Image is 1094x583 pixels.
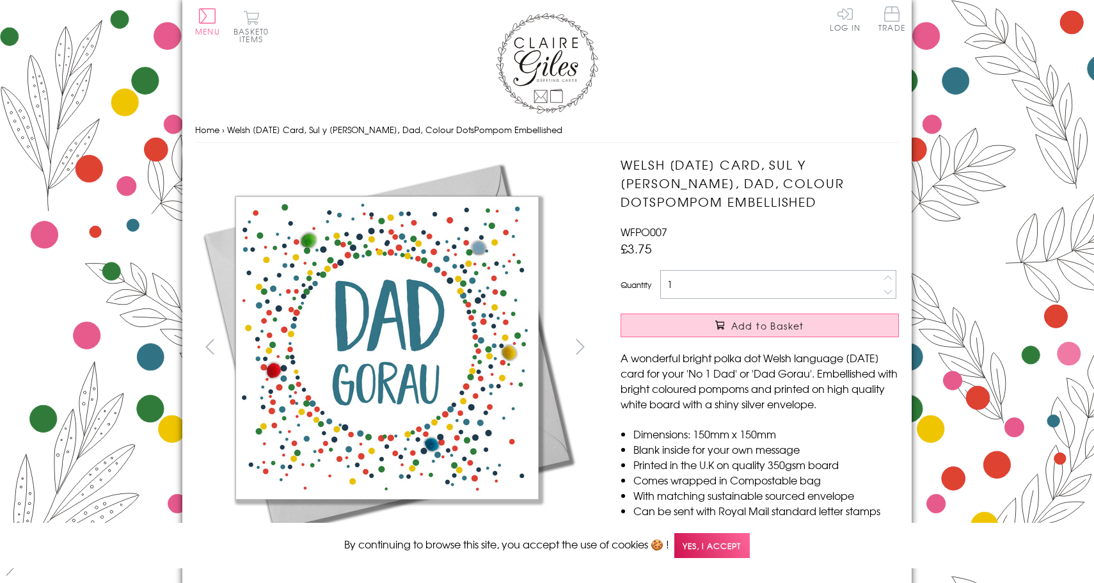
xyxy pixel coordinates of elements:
[621,350,899,411] p: A wonderful bright polka dot Welsh language [DATE] card for your 'No 1 Dad' or 'Dad Gorau'. Embel...
[633,488,899,503] li: With matching sustainable sourced envelope
[674,533,750,558] span: Yes, I accept
[633,442,899,457] li: Blank inside for your own message
[633,457,899,472] li: Printed in the U.K on quality 350gsm board
[195,156,579,539] img: Welsh Father's Day Card, Sul y Tadau Hapus, Dad, Colour DotsPompom Embellished
[731,319,804,332] span: Add to Basket
[621,156,899,211] h1: Welsh [DATE] Card, Sul y [PERSON_NAME], Dad, Colour DotsPompom Embellished
[621,314,899,337] button: Add to Basket
[195,124,219,136] a: Home
[195,26,220,37] span: Menu
[222,124,225,136] span: ›
[633,472,899,488] li: Comes wrapped in Compostable bag
[195,117,899,143] nav: breadcrumbs
[595,156,979,482] img: Welsh Father's Day Card, Sul y Tadau Hapus, Dad, Colour DotsPompom Embellished
[227,124,562,136] span: Welsh [DATE] Card, Sul y [PERSON_NAME], Dad, Colour DotsPompom Embellished
[234,10,269,43] button: Basket0 items
[621,224,667,239] span: WFPO007
[496,13,598,114] img: Claire Giles Greetings Cards
[195,332,224,361] button: prev
[830,6,860,31] a: Log In
[239,26,269,45] span: 0 items
[195,8,220,35] button: Menu
[878,6,905,31] span: Trade
[621,239,652,257] span: £3.75
[621,279,651,291] label: Quantity
[633,426,899,442] li: Dimensions: 150mm x 150mm
[633,503,899,518] li: Can be sent with Royal Mail standard letter stamps
[878,6,905,34] a: Trade
[566,332,595,361] button: next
